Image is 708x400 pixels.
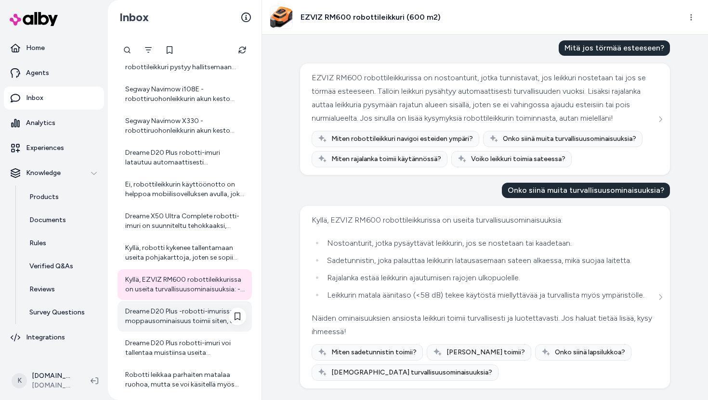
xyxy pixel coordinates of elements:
[331,154,441,164] span: Miten rajalanka toimii käytännössä?
[4,326,104,349] a: Integrations
[118,79,252,110] a: Segway Navimow i108E -robottiruohonleikkurin akun kesto leikkuussa riippuu käytöstä ja nurmikon o...
[32,371,75,381] p: [DOMAIN_NAME] Shopify
[233,40,252,60] button: Refresh
[324,288,656,302] li: Leikkurin matala äänitaso (<58 dB) tekee käytöstä miellyttävää ja turvallista myös ympäristölle.
[446,348,525,357] span: [PERSON_NAME] toimii?
[20,278,104,301] a: Reviews
[125,180,246,199] div: Ei, robottileikkurin käyttöönotto on helppoa mobiilisovelluksen avulla, joka opastaa asennuksessa...
[32,381,75,390] span: [DOMAIN_NAME]
[125,212,246,231] div: Dreame X50 Ultra Complete robotti-imuri on suunniteltu tehokkaaksi, mutta sen melutaso ei ole eri...
[29,285,55,294] p: Reviews
[26,143,64,153] p: Experiences
[118,206,252,237] a: Dreame X50 Ultra Complete robotti-imuri on suunniteltu tehokkaaksi, mutta sen melutaso ei ole eri...
[6,365,83,396] button: K[DOMAIN_NAME] Shopify[DOMAIN_NAME]
[4,137,104,160] a: Experiences
[26,43,45,53] p: Home
[125,370,246,389] div: Robotti leikkaa parhaiten matalaa ruohoa, mutta se voi käsitellä myös korkeaa ruohoa, kunhan se e...
[29,215,66,225] p: Documents
[29,262,73,271] p: Verified Q&As
[331,134,473,144] span: Miten robottileikkuri navigoi esteiden ympäri?
[331,368,492,377] span: [DEMOGRAPHIC_DATA] turvallisuusominaisuuksia?
[324,254,656,267] li: Sadetunnistin, joka palauttaa leikkurin latausasemaan sateen alkaessa, mikä suojaa laitetta.
[26,168,61,178] p: Knowledge
[331,348,417,357] span: Miten sadetunnistin toimii?
[10,12,58,26] img: alby Logo
[20,255,104,278] a: Verified Q&As
[118,237,252,268] a: Kyllä, robotti kykenee tallentamaan useita pohjakarttoja, joten se sopii erinomaisesti useampiker...
[4,162,104,185] button: Knowledge
[26,68,49,78] p: Agents
[118,111,252,141] a: Segway Navimow X330 -robottiruohonleikkurin akun kesto riippuu käytöstä ja nurmikon olosuhteista,...
[139,40,158,60] button: Filter
[125,148,246,167] div: Dreame D20 Plus robotti-imuri latautuu automaattisesti tyhjennystelakalleen, kun akun varaus alka...
[118,364,252,395] a: Robotti leikkaa parhaiten matalaa ruohoa, mutta se voi käsitellä myös korkeaa ruohoa, kunhan se e...
[502,183,670,198] div: Onko siinä muita turvallisuusominaisuuksia?
[20,232,104,255] a: Rules
[125,116,246,136] div: Segway Navimow X330 -robottiruohonleikkurin akun kesto riippuu käytöstä ja nurmikon olosuhteista,...
[20,209,104,232] a: Documents
[26,118,55,128] p: Analytics
[655,113,666,125] button: See more
[4,87,104,110] a: Inbox
[26,93,43,103] p: Inbox
[118,269,252,300] a: Kyllä, EZVIZ RM600 robottileikkurissa on useita turvallisuusominaisuuksia: - Nostoanturit, jotka ...
[119,10,149,25] h2: Inbox
[26,333,65,342] p: Integrations
[29,238,46,248] p: Rules
[29,192,59,202] p: Products
[20,301,104,324] a: Survey Questions
[301,12,441,23] h3: EZVIZ RM600 robottileikkuri (600 m2)
[270,6,292,28] img: ezviz-rm600-1.jpg
[503,134,636,144] span: Onko siinä muita turvallisuusominaisuuksia?
[312,71,656,125] div: EZVIZ RM600 robottileikkurissa on nostoanturit, jotka tunnistavat, jos leikkuri nostetaan tai jos...
[471,154,565,164] span: Voiko leikkuri toimia sateessa?
[4,112,104,135] a: Analytics
[555,348,625,357] span: Onko siinä lapsilukkoa?
[312,312,656,338] div: Näiden ominaisuuksien ansiosta leikkuri toimii turvallisesti ja luotettavasti. Jos haluat tietää ...
[118,142,252,173] a: Dreame D20 Plus robotti-imuri latautuu automaattisesti tyhjennystelakalleen, kun akun varaus alka...
[655,291,666,303] button: See more
[4,37,104,60] a: Home
[125,307,246,326] div: Dreame D20 Plus -robotti-imurissa moppausominaisuus toimii siten, että siinä on 350 ml vesisäiliö...
[118,174,252,205] a: Ei, robottileikkurin käyttöönotto on helppoa mobiilisovelluksen avulla, joka opastaa asennuksessa...
[29,308,85,317] p: Survey Questions
[12,373,27,388] span: K
[125,275,246,294] div: Kyllä, EZVIZ RM600 robottileikkurissa on useita turvallisuusominaisuuksia: - Nostoanturit, jotka ...
[324,237,656,250] li: Nostoanturit, jotka pysäyttävät leikkurin, jos se nostetaan tai kaadetaan.
[118,333,252,363] a: Dreame D20 Plus robotti-imuri voi tallentaa muistiinsa useita pohjakarttoja, joten se sopii hyvin...
[4,62,104,85] a: Agents
[324,271,656,285] li: Rajalanka estää leikkurin ajautumisen rajojen ulkopuolelle.
[125,338,246,358] div: Dreame D20 Plus robotti-imuri voi tallentaa muistiinsa useita pohjakarttoja, joten se sopii hyvin...
[559,40,670,56] div: Mitä jos törmää esteeseen?
[125,243,246,262] div: Kyllä, robotti kykenee tallentamaan useita pohjakarttoja, joten se sopii erinomaisesti useampiker...
[125,85,246,104] div: Segway Navimow i108E -robottiruohonleikkurin akun kesto leikkuussa riippuu käytöstä ja nurmikon o...
[20,186,104,209] a: Products
[312,213,656,227] div: Kyllä, EZVIZ RM600 robottileikkurissa on useita turvallisuusominaisuuksia:
[118,301,252,332] a: Dreame D20 Plus -robotti-imurissa moppausominaisuus toimii siten, että siinä on 350 ml vesisäiliö...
